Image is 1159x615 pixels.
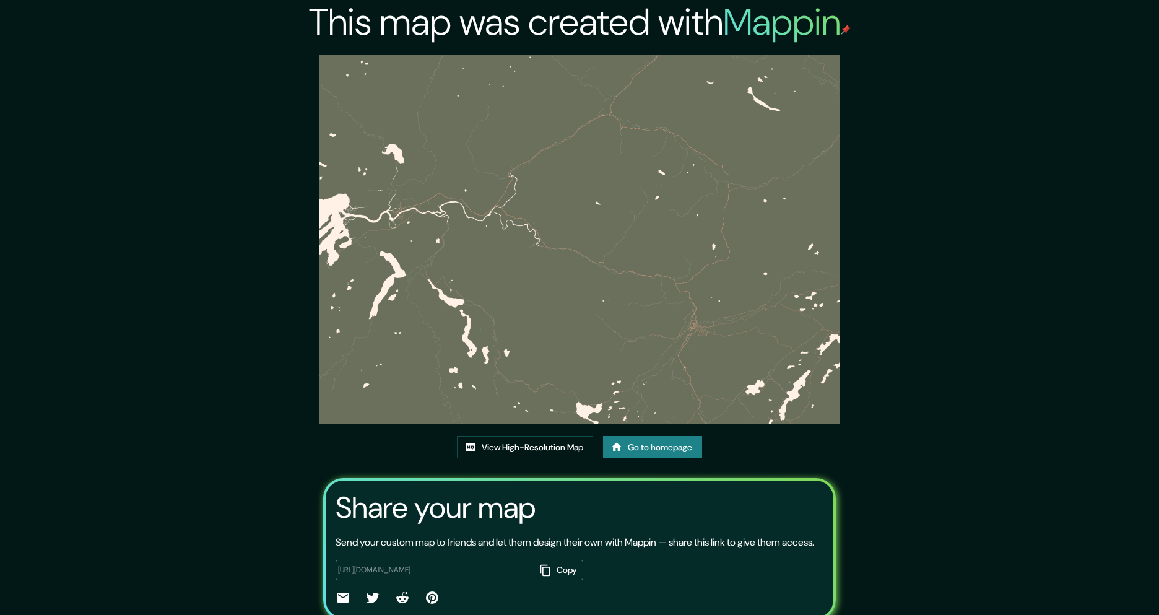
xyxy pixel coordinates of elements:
[535,560,583,580] button: Copy
[336,535,814,550] p: Send your custom map to friends and let them design their own with Mappin — share this link to gi...
[319,55,841,424] img: created-map
[603,436,702,459] a: Go to homepage
[336,491,536,525] h3: Share your map
[1049,567,1145,601] iframe: Help widget launcher
[841,25,851,35] img: mappin-pin
[457,436,593,459] a: View High-Resolution Map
